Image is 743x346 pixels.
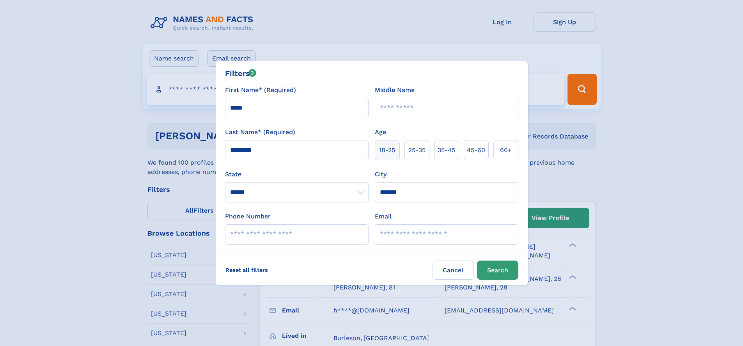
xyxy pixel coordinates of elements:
[225,170,369,179] label: State
[375,85,415,95] label: Middle Name
[375,212,392,221] label: Email
[379,145,395,155] span: 18‑25
[477,261,518,280] button: Search
[408,145,426,155] span: 25‑35
[375,128,386,137] label: Age
[225,67,257,79] div: Filters
[467,145,485,155] span: 45‑60
[225,212,271,221] label: Phone Number
[433,261,474,280] label: Cancel
[225,85,296,95] label: First Name* (Required)
[225,128,295,137] label: Last Name* (Required)
[438,145,455,155] span: 35‑45
[375,170,387,179] label: City
[500,145,512,155] span: 60+
[220,261,273,279] label: Reset all filters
